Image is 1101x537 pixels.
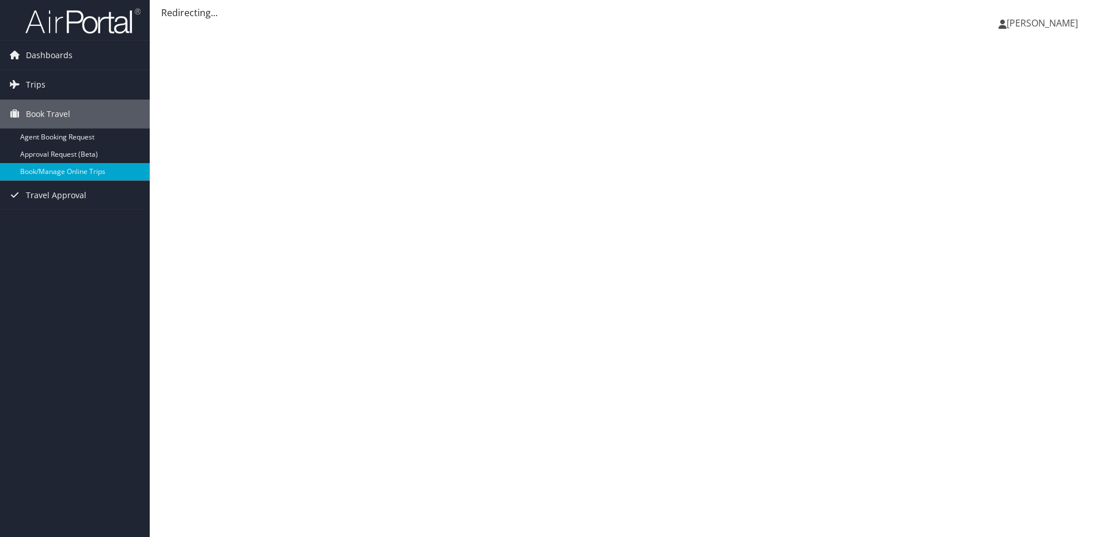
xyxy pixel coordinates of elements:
[25,7,141,35] img: airportal-logo.png
[999,6,1089,40] a: [PERSON_NAME]
[1007,17,1078,29] span: [PERSON_NAME]
[26,41,73,70] span: Dashboards
[26,181,86,210] span: Travel Approval
[26,100,70,128] span: Book Travel
[26,70,45,99] span: Trips
[161,6,1089,20] div: Redirecting...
